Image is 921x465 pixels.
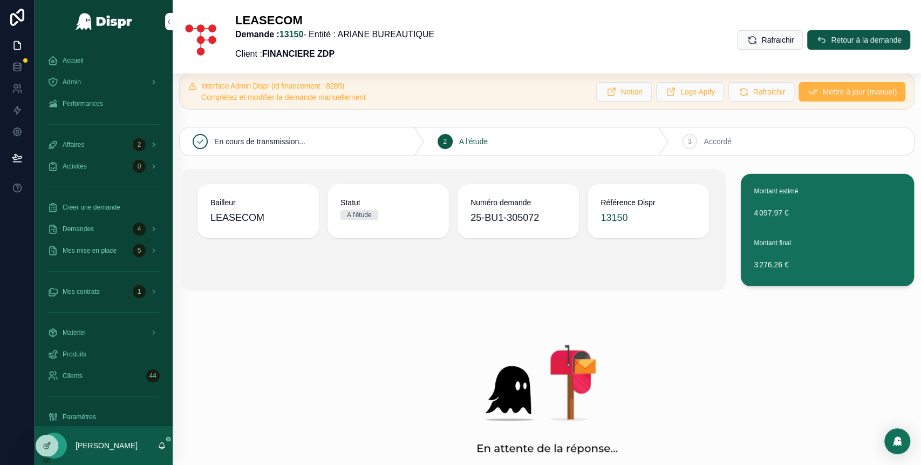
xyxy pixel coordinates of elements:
[41,323,166,342] a: Matériel
[210,210,306,225] span: LEASECOM
[201,82,588,90] h5: Interface Admin Dispr (id financement : 8289)
[214,136,305,147] span: En cours de transmission...
[754,187,798,195] span: Montant estimé
[63,162,87,171] span: Activités
[235,13,434,28] h1: LEASECOM
[761,35,794,45] span: Rafraichir
[75,13,133,30] img: App logo
[262,49,335,58] strong: FINANCIERE ZDP
[41,51,166,70] a: Accueil
[41,282,166,301] a: Mes contrats1
[133,138,146,151] div: 2
[688,137,692,146] span: 3
[49,439,59,452] span: JZ
[133,244,146,257] div: 5
[41,72,166,92] a: Admin
[41,241,166,260] a: Mes mise en place5
[133,285,146,298] div: 1
[63,78,81,86] span: Admin
[459,136,488,147] span: A l'étude
[201,92,588,103] div: Complétez et modifier la demande manuellement
[63,350,86,359] span: Produits
[822,86,897,97] span: Mettre à jour (manuel)
[754,239,791,247] span: Montant final
[799,82,905,102] button: Mettre à jour (manuel)
[737,30,803,50] button: Rafraichir
[656,82,725,102] button: Logs Apify
[63,99,103,108] span: Performances
[76,440,138,451] p: [PERSON_NAME]
[347,210,372,220] div: A l'étude
[279,30,304,39] a: 13150
[41,366,166,386] a: Clients44
[680,86,715,97] span: Logs Apify
[884,428,910,454] div: Open Intercom Messenger
[63,246,117,255] span: Mes mise en place
[704,136,731,147] span: Accordé
[41,157,166,176] a: Activités0
[201,93,366,102] span: Complétez et modifier la demande manuellement
[41,407,166,427] a: Paramètres
[41,94,166,113] a: Performances
[133,160,146,173] div: 0
[63,413,96,421] span: Paramètres
[35,43,173,426] div: scrollable content
[235,28,434,41] p: - Entité : ARIANE BUREAUTIQUE
[63,203,120,212] span: Créer une demande
[63,372,83,380] span: Clients
[133,223,146,235] div: 4
[63,225,94,233] span: Demandes
[63,56,84,65] span: Accueil
[63,287,100,296] span: Mes contrats
[601,197,696,208] span: Référence Dispr
[443,137,447,146] span: 2
[41,135,166,154] a: Affaires2
[807,30,910,50] button: Retour à la demande
[601,210,627,225] a: 13150
[63,328,86,337] span: Matériel
[340,197,436,208] span: Statut
[470,210,566,225] span: 25-BU1-305072
[620,86,642,97] span: Notion
[470,197,566,208] span: Numéro demande
[41,219,166,239] a: Demandes4
[235,30,303,39] strong: Demande :
[63,140,84,149] span: Affaires
[41,345,166,364] a: Produits
[146,369,160,382] div: 44
[753,86,785,97] span: Rafraichir
[831,35,902,45] span: Retour à la demande
[210,197,306,208] span: Bailleur
[596,82,651,102] button: Notion
[41,198,166,217] a: Créer une demande
[728,82,794,102] button: Rafraichir
[754,207,901,218] span: 4 097,97 €
[235,48,434,60] p: Client :
[754,259,901,270] span: 3 276,26 €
